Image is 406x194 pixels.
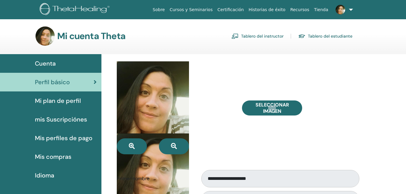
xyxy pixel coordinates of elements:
a: Recursos [288,4,311,15]
span: Cuenta [35,59,56,68]
img: chalkboard-teacher.svg [231,33,239,39]
a: Certificación [215,4,246,15]
span: Mis compras [35,152,71,161]
img: default.jpg [336,5,345,14]
span: Idioma [35,171,54,180]
a: Tienda [312,4,331,15]
span: Seleccionar imagen [249,102,295,114]
img: graduation-cap.svg [298,34,305,39]
input: Seleccionar imagen [268,106,276,110]
a: Historias de éxito [246,4,288,15]
span: mis Suscripciónes [35,115,87,124]
span: Perfil básico [35,78,70,87]
img: logo.png [40,3,112,17]
label: Primer nombre [112,173,196,184]
h3: Mi cuenta Theta [57,31,126,42]
span: Mi plan de perfil [35,96,81,105]
a: Tablero del estudiante [298,31,352,41]
img: default.jpg [117,61,189,134]
a: Sobre [150,4,167,15]
a: Tablero del instructor [231,31,284,41]
a: Cursos y Seminarios [167,4,215,15]
span: Mis perfiles de pago [35,134,92,143]
img: default.jpg [36,26,55,46]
